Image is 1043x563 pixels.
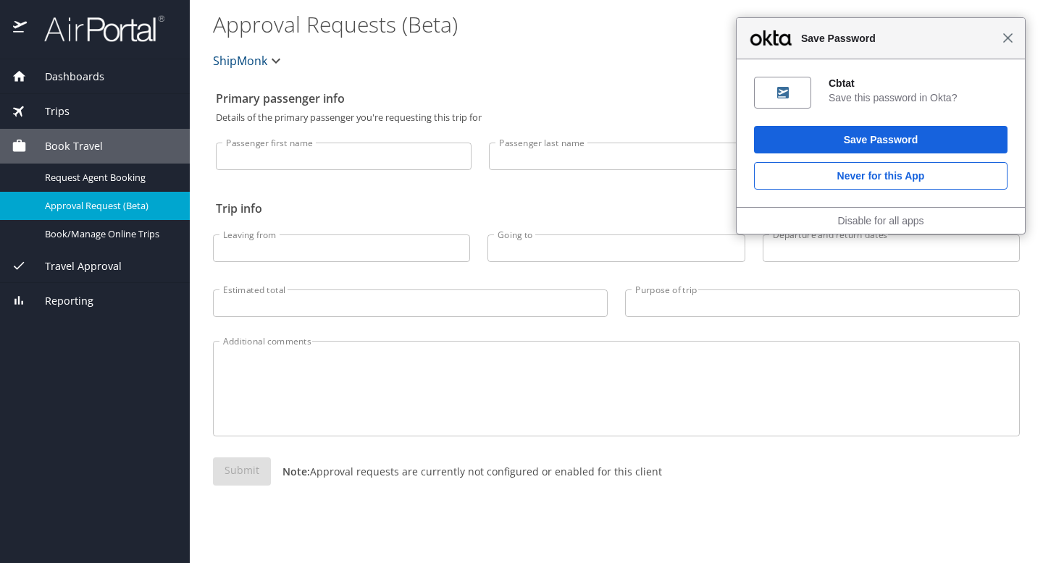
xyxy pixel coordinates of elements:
[27,258,122,274] span: Travel Approval
[45,171,172,185] span: Request Agent Booking
[754,162,1008,190] button: Never for this App
[829,77,1008,90] div: Cbtat
[207,46,290,75] button: ShipMonk
[216,197,1017,220] h2: Trip info
[271,464,662,479] p: Approval requests are currently not configured or enabled for this client
[1002,33,1013,43] span: Close
[213,51,267,71] span: ShipMonk
[927,16,1021,33] p: [PERSON_NAME]
[45,199,172,213] span: Approval Request (Beta)
[216,113,1017,122] p: Details of the primary passenger you're requesting this trip for
[27,138,103,154] span: Book Travel
[13,14,28,43] img: icon-airportal.png
[282,465,310,478] strong: Note:
[794,30,1002,47] span: Save Password
[754,126,1008,153] button: Save Password
[27,293,93,309] span: Reporting
[904,12,1027,38] button: [PERSON_NAME]
[777,87,789,98] img: 9IrUADAAAABklEQVQDAMp15y9HRpfFAAAAAElFTkSuQmCC
[829,91,1008,104] div: Save this password in Okta?
[45,227,172,241] span: Book/Manage Online Trips
[27,103,70,119] span: Trips
[216,87,1017,110] h2: Primary passenger info
[837,215,923,227] a: Disable for all apps
[27,69,104,85] span: Dashboards
[213,1,898,46] h1: Approval Requests (Beta)
[28,14,164,43] img: airportal-logo.png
